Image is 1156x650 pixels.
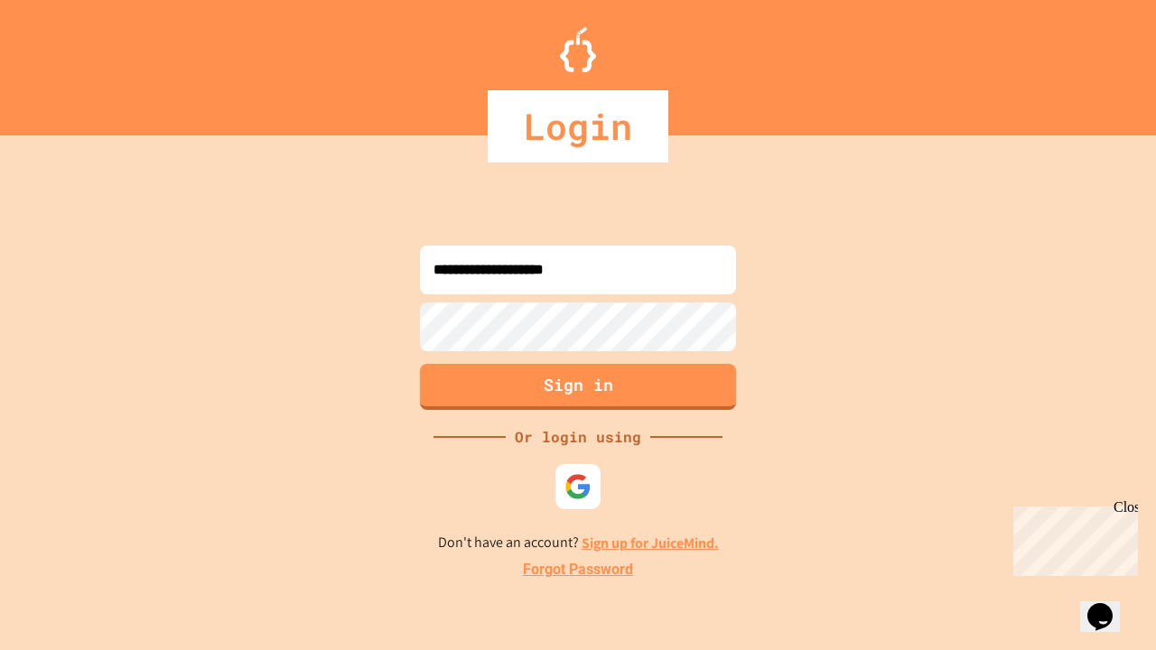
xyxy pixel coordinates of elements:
iframe: chat widget [1080,578,1138,632]
img: Logo.svg [560,27,596,72]
img: google-icon.svg [564,473,592,500]
button: Sign in [420,364,736,410]
a: Sign up for JuiceMind. [582,534,719,552]
div: Login [488,90,668,162]
a: Forgot Password [523,559,633,580]
div: Or login using [506,426,650,448]
iframe: chat widget [1006,499,1138,576]
p: Don't have an account? [438,532,719,554]
div: Chat with us now!Close [7,7,125,115]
